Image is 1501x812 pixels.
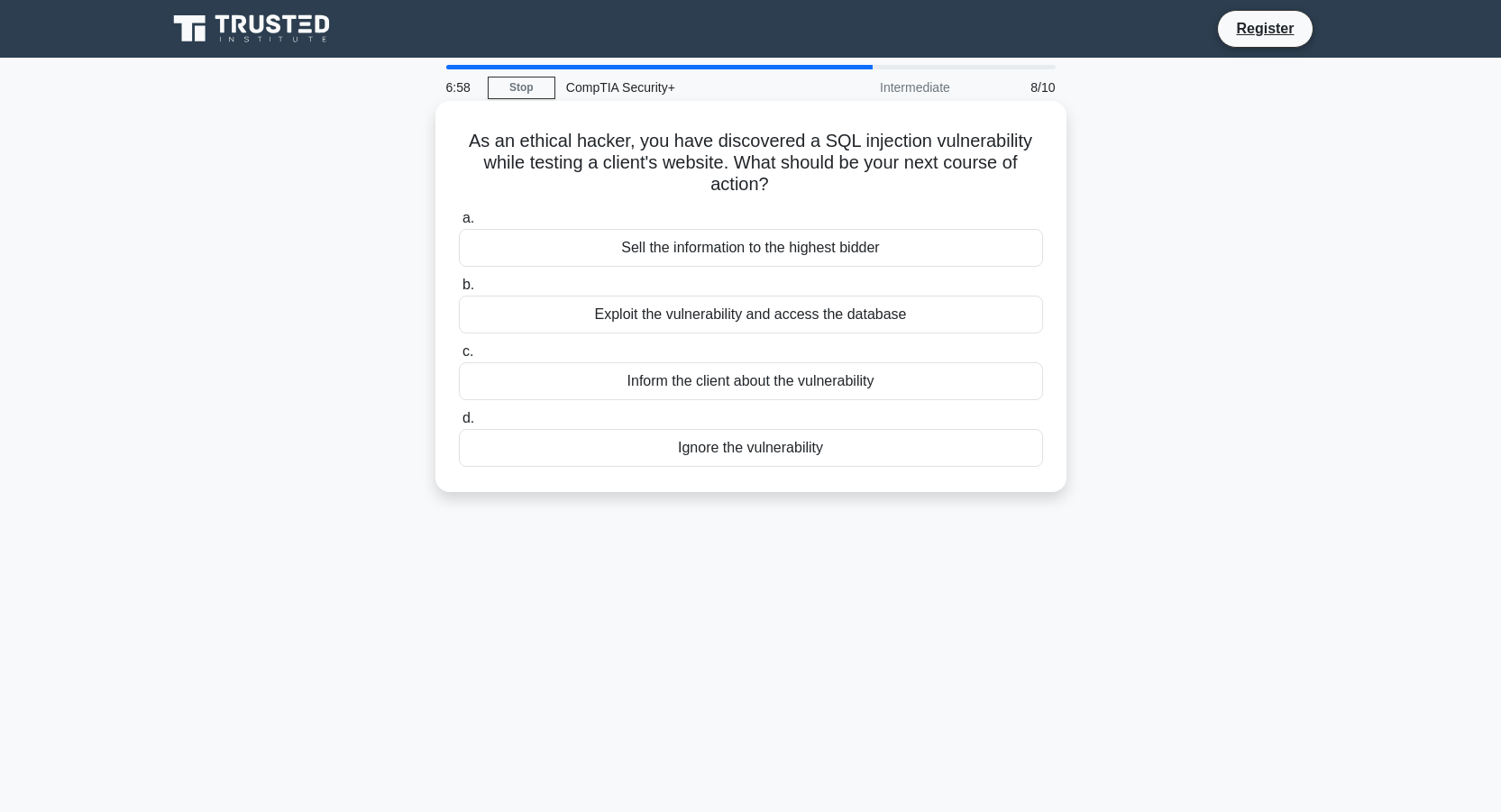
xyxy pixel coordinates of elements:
div: Inform the client about the vulnerability [459,362,1043,400]
span: a. [462,210,474,225]
a: Stop [488,77,555,99]
div: Ignore the vulnerability [459,429,1043,467]
div: Sell the information to the highest bidder [459,229,1043,267]
div: Intermediate [803,69,961,105]
div: CompTIA Security+ [555,69,803,105]
a: Register [1225,17,1304,40]
div: Exploit the vulnerability and access the database [459,296,1043,333]
div: 6:58 [435,69,488,105]
h5: As an ethical hacker, you have discovered a SQL injection vulnerability while testing a client's ... [457,130,1045,196]
div: 8/10 [961,69,1066,105]
span: c. [462,343,473,359]
span: b. [462,277,474,292]
span: d. [462,410,474,425]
